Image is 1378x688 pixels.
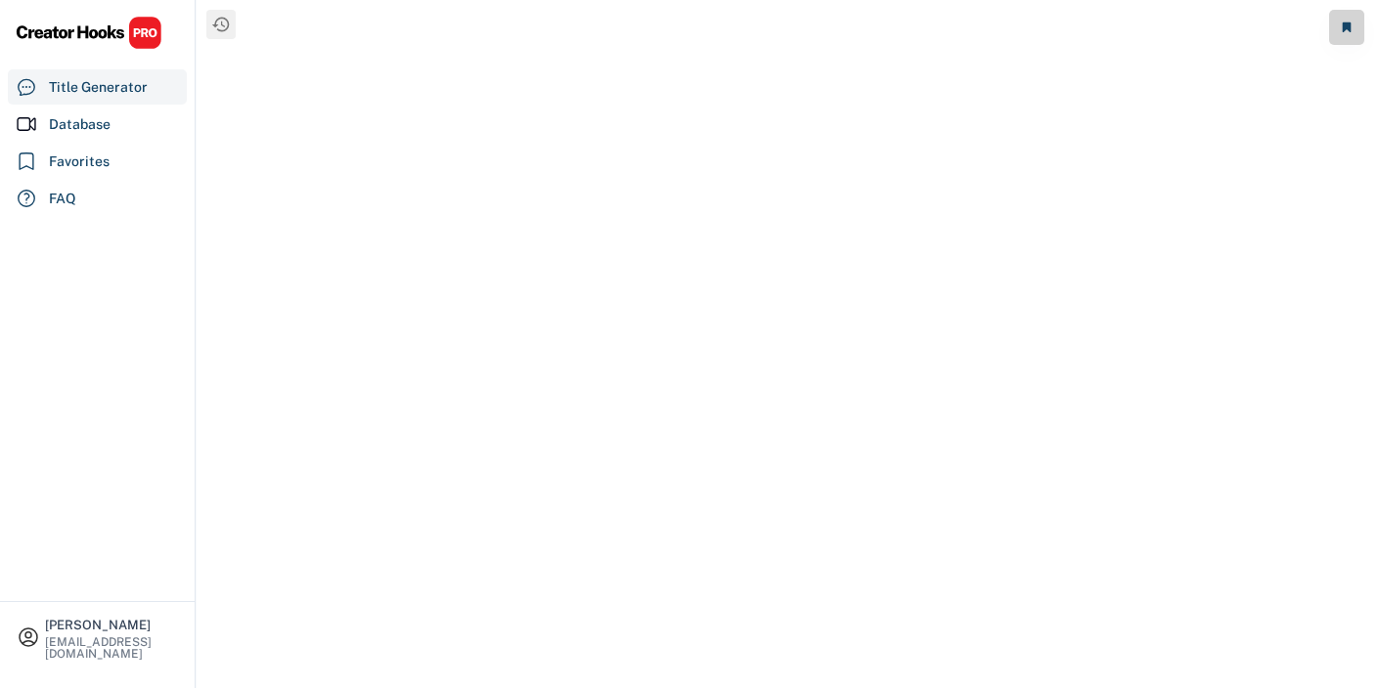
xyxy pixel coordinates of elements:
[16,16,162,50] img: CHPRO%20Logo.svg
[49,114,111,135] div: Database
[49,77,148,98] div: Title Generator
[49,189,76,209] div: FAQ
[45,619,178,631] div: [PERSON_NAME]
[45,636,178,660] div: [EMAIL_ADDRESS][DOMAIN_NAME]
[49,151,110,172] div: Favorites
